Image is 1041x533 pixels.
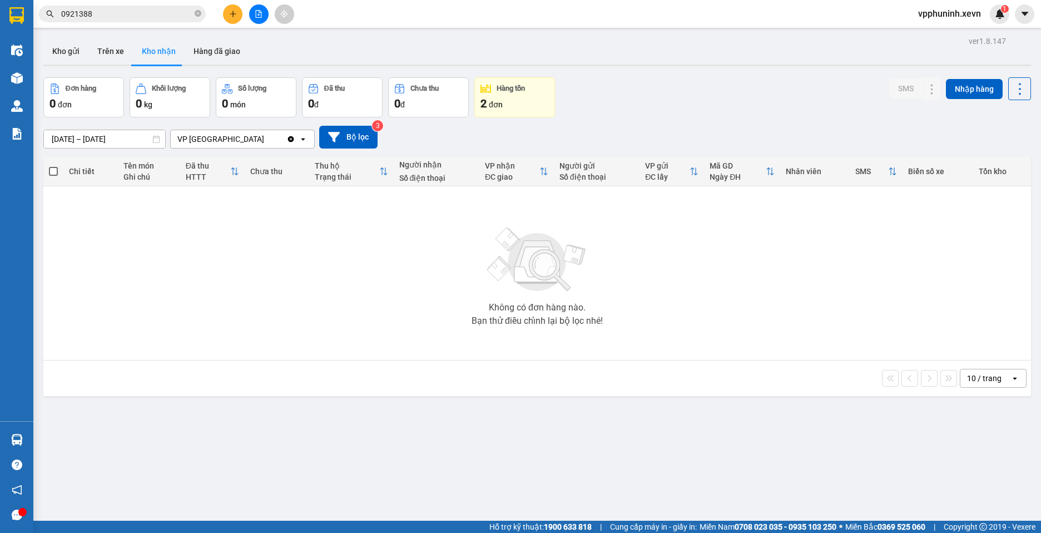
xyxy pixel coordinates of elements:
span: Miền Nam [700,521,836,533]
div: Không có đơn hàng nào. [489,303,586,312]
div: Đã thu [186,161,230,170]
span: đơn [489,100,503,109]
span: close-circle [195,10,201,17]
img: warehouse-icon [11,72,23,84]
button: Số lượng0món [216,77,296,117]
th: Toggle SortBy [180,157,245,186]
img: warehouse-icon [11,434,23,446]
img: logo-vxr [9,7,24,24]
button: Hàng đã giao [185,38,249,65]
button: Đã thu0đ [302,77,383,117]
svg: open [1010,374,1019,383]
sup: 1 [1001,5,1009,13]
div: HTTT [186,172,230,181]
span: close-circle [195,9,201,19]
button: Bộ lọc [319,126,378,149]
button: Khối lượng0kg [130,77,210,117]
button: Hàng tồn2đơn [474,77,555,117]
div: 10 / trang [967,373,1002,384]
div: Chi tiết [69,167,112,176]
div: Hàng tồn [497,85,525,92]
span: đơn [58,100,72,109]
strong: 1900 633 818 [544,522,592,531]
span: | [600,521,602,533]
img: warehouse-icon [11,100,23,112]
div: Số điện thoại [559,172,634,181]
span: vpphuninh.xevn [909,7,990,21]
div: VP nhận [485,161,539,170]
button: Chưa thu0đ [388,77,469,117]
span: 1 [1003,5,1007,13]
div: Chưa thu [250,167,304,176]
div: Đơn hàng [66,85,96,92]
div: Thu hộ [315,161,379,170]
input: Selected VP Phù Ninh. [265,134,266,145]
div: Người gửi [559,161,634,170]
div: Khối lượng [152,85,186,92]
span: | [934,521,935,533]
div: ver 1.8.147 [969,35,1006,47]
button: plus [223,4,242,24]
span: 0 [49,97,56,110]
strong: 0369 525 060 [878,522,925,531]
span: Hỗ trợ kỹ thuật: [489,521,592,533]
th: Toggle SortBy [850,157,903,186]
svg: open [299,135,308,144]
div: Bạn thử điều chỉnh lại bộ lọc nhé! [472,317,603,325]
div: Mã GD [710,161,766,170]
button: Kho gửi [43,38,88,65]
button: aim [275,4,294,24]
span: 0 [136,97,142,110]
span: ⚪️ [839,525,842,529]
div: Ghi chú [123,172,175,181]
button: Trên xe [88,38,133,65]
strong: 0708 023 035 - 0935 103 250 [735,522,836,531]
span: message [12,510,22,520]
span: question-circle [12,460,22,470]
span: Cung cấp máy in - giấy in: [610,521,697,533]
div: ĐC lấy [645,172,690,181]
div: VP gửi [645,161,690,170]
input: Tìm tên, số ĐT hoặc mã đơn [61,8,192,20]
span: 0 [222,97,228,110]
span: copyright [979,523,987,531]
div: ĐC giao [485,172,539,181]
th: Toggle SortBy [309,157,394,186]
span: món [230,100,246,109]
button: Kho nhận [133,38,185,65]
span: kg [144,100,152,109]
sup: 3 [372,120,383,131]
span: đ [400,100,405,109]
div: VP [GEOGRAPHIC_DATA] [177,134,264,145]
input: Select a date range. [44,130,165,148]
img: icon-new-feature [995,9,1005,19]
div: Chưa thu [410,85,439,92]
button: file-add [249,4,269,24]
span: 0 [308,97,314,110]
div: Nhân viên [786,167,844,176]
button: caret-down [1015,4,1034,24]
span: đ [314,100,319,109]
th: Toggle SortBy [704,157,780,186]
div: Đã thu [324,85,345,92]
span: 0 [394,97,400,110]
span: file-add [255,10,262,18]
div: Trạng thái [315,172,379,181]
span: Miền Bắc [845,521,925,533]
div: SMS [855,167,888,176]
svg: Clear value [286,135,295,144]
span: caret-down [1020,9,1030,19]
span: plus [229,10,237,18]
div: Số điện thoại [399,174,474,182]
img: svg+xml;base64,PHN2ZyBjbGFzcz0ibGlzdC1wbHVnX19zdmciIHhtbG5zPSJodHRwOi8vd3d3LnczLm9yZy8yMDAwL3N2Zy... [482,221,593,299]
th: Toggle SortBy [479,157,554,186]
div: Người nhận [399,160,474,169]
span: 2 [480,97,487,110]
div: Biển số xe [908,167,967,176]
div: Số lượng [238,85,266,92]
span: search [46,10,54,18]
span: notification [12,485,22,495]
button: Nhập hàng [946,79,1003,99]
span: aim [280,10,288,18]
button: SMS [889,78,923,98]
